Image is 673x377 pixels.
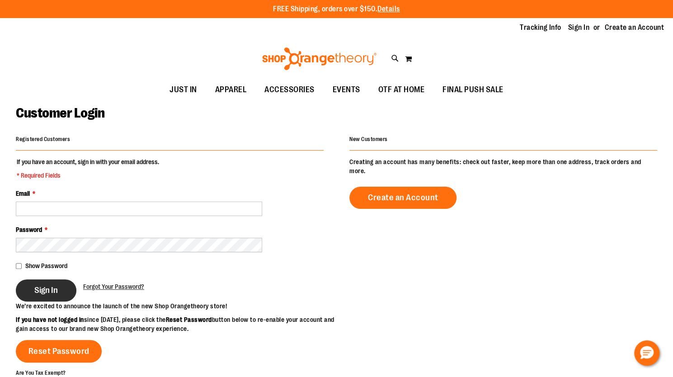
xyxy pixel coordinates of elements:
span: Forgot Your Password? [83,283,144,290]
span: Reset Password [28,346,89,356]
span: APPAREL [215,80,247,100]
span: Show Password [25,262,67,269]
a: Reset Password [16,340,102,363]
span: JUST IN [169,80,197,100]
p: We’re excited to announce the launch of the new Shop Orangetheory store! [16,302,337,311]
img: Shop Orangetheory [261,47,378,70]
a: EVENTS [324,80,369,100]
strong: If you have not logged in [16,316,84,323]
p: FREE Shipping, orders over $150. [273,4,400,14]
span: * Required Fields [17,171,159,180]
span: FINAL PUSH SALE [442,80,504,100]
span: OTF AT HOME [378,80,425,100]
p: since [DATE], please click the button below to re-enable your account and gain access to our bran... [16,315,337,333]
a: Tracking Info [520,23,561,33]
a: APPAREL [206,80,256,100]
span: Password [16,226,42,233]
span: ACCESSORIES [264,80,315,100]
span: EVENTS [333,80,360,100]
legend: If you have an account, sign in with your email address. [16,157,160,180]
a: Sign In [568,23,590,33]
a: FINAL PUSH SALE [433,80,513,100]
a: Create an Account [605,23,664,33]
span: Create an Account [368,193,438,203]
span: Sign In [34,285,58,295]
strong: Are You Tax Exempt? [16,369,66,376]
button: Hello, have a question? Let’s chat. [634,340,659,366]
strong: Reset Password [166,316,212,323]
a: Create an Account [349,187,457,209]
strong: New Customers [349,136,388,142]
p: Creating an account has many benefits: check out faster, keep more than one address, track orders... [349,157,657,175]
strong: Registered Customers [16,136,70,142]
a: ACCESSORIES [255,80,324,100]
button: Sign In [16,279,76,302]
span: Email [16,190,30,197]
a: Details [377,5,400,13]
a: JUST IN [160,80,206,100]
span: Customer Login [16,105,104,121]
a: Forgot Your Password? [83,282,144,291]
a: OTF AT HOME [369,80,434,100]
